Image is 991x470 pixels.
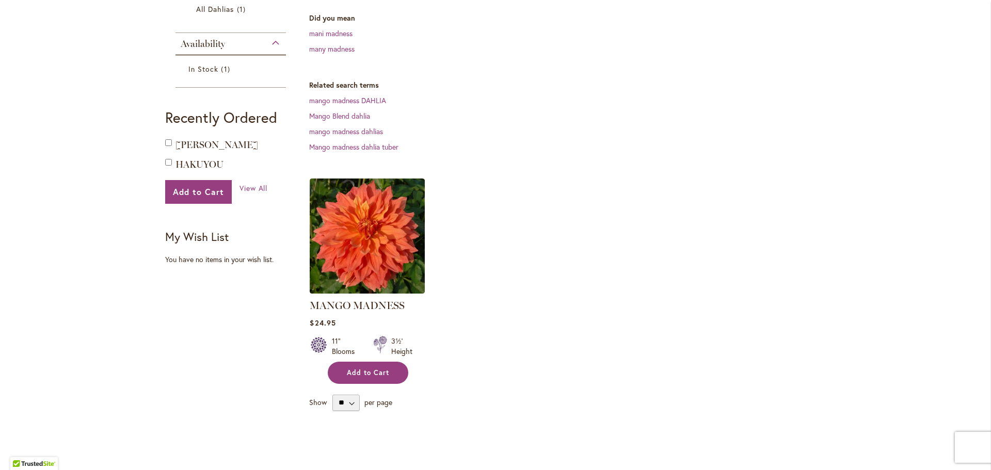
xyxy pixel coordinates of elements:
[188,63,276,74] a: In Stock 1
[310,179,425,294] img: Mango Madness
[239,183,268,193] a: View All
[364,397,392,407] span: per page
[310,318,335,328] span: $24.95
[332,336,361,356] div: 11" Blooms
[309,44,355,54] a: many madness
[165,254,303,265] div: You have no items in your wish list.
[165,108,277,127] strong: Recently Ordered
[175,159,223,170] a: HAKUYOU
[310,286,425,296] a: Mango Madness
[391,336,412,356] div: 3½' Height
[309,13,826,23] dt: Did you mean
[188,64,218,74] span: In Stock
[309,111,370,121] a: Mango Blend dahlia
[8,433,37,462] iframe: Launch Accessibility Center
[175,139,258,151] a: [PERSON_NAME]
[239,183,268,193] span: View All
[309,142,398,152] a: Mango madness dahlia tuber
[328,362,408,384] button: Add to Cart
[173,186,224,197] span: Add to Cart
[309,126,383,136] a: mango madness dahlias
[309,28,353,38] a: mani madness
[165,180,232,204] button: Add to Cart
[310,299,405,312] a: MANGO MADNESS
[347,368,389,377] span: Add to Cart
[221,63,232,74] span: 1
[309,397,327,407] span: Show
[196,4,234,14] span: All Dahlias
[196,4,268,14] a: All Dahlias
[309,80,826,90] dt: Related search terms
[165,229,229,244] strong: My Wish List
[237,4,248,14] span: 1
[309,95,386,105] a: mango madness DAHLIA
[181,38,225,50] span: Availability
